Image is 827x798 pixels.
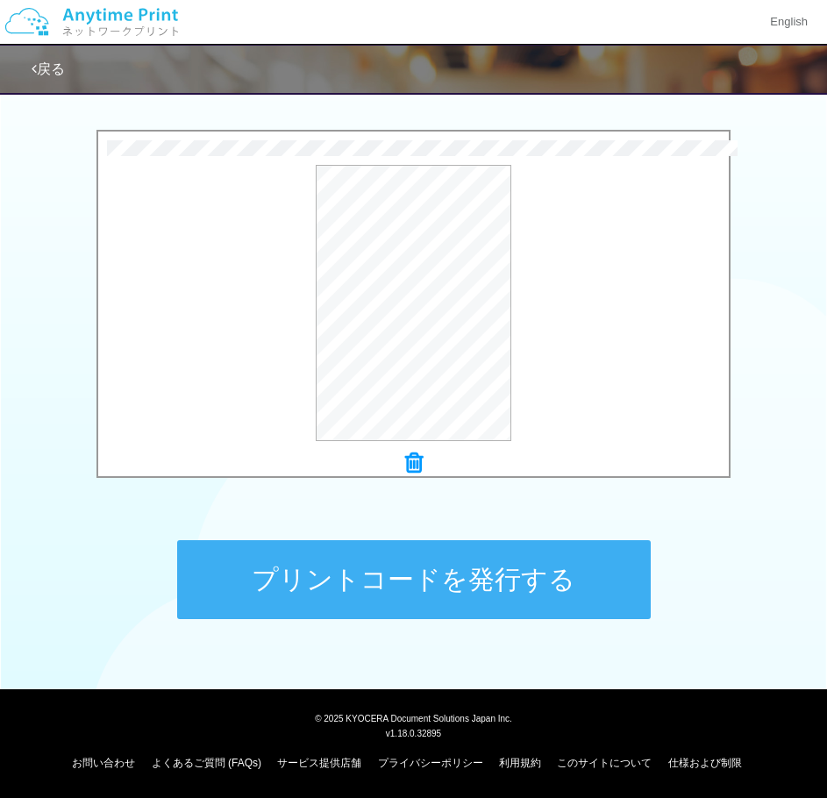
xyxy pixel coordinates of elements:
a: お問い合わせ [72,757,135,769]
a: サービス提供店舗 [277,757,361,769]
span: © 2025 KYOCERA Document Solutions Japan Inc. [315,712,512,723]
a: 仕様および制限 [668,757,742,769]
button: プリントコードを発行する [177,540,651,619]
a: 利用規約 [499,757,541,769]
span: v1.18.0.32895 [386,728,441,738]
a: 戻る [32,61,65,76]
a: このサイトについて [557,757,652,769]
a: プライバシーポリシー [378,757,483,769]
a: よくあるご質問 (FAQs) [152,757,261,769]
